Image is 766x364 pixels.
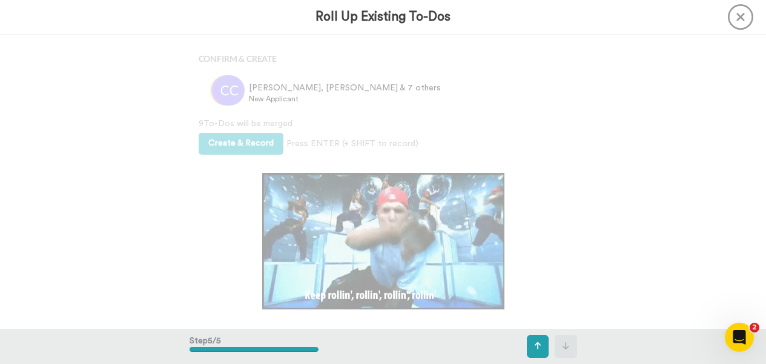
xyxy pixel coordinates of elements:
[211,75,242,106] img: dd.png
[208,139,274,147] span: Create & Record
[725,323,754,352] iframe: Intercom live chat
[214,75,245,106] img: cc.png
[262,173,504,309] img: 6EEDSeh.gif
[249,94,441,104] span: New Applicant
[210,75,240,106] img: jr.png
[190,329,319,364] div: Step 5 / 5
[286,138,418,150] span: Press ENTER (+ SHIFT to record)
[750,323,759,332] span: 2
[199,118,568,130] span: 9 To-Dos will be merged
[315,10,451,24] h3: Roll Up Existing To-Dos
[199,54,568,63] h4: Confirm & Create
[199,133,283,155] button: Create & Record
[249,82,441,94] span: [PERSON_NAME], [PERSON_NAME] & 7 others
